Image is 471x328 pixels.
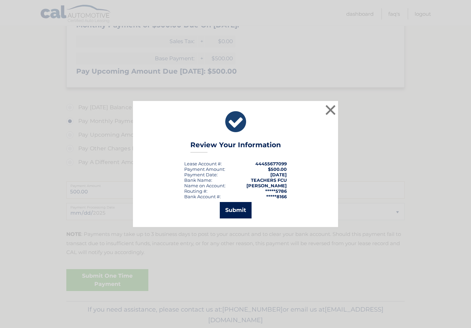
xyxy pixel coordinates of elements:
[184,183,226,188] div: Name on Account:
[184,188,207,194] div: Routing #:
[268,166,287,172] span: $500.00
[184,172,218,177] div: :
[246,183,287,188] strong: [PERSON_NAME]
[184,177,212,183] div: Bank Name:
[184,194,221,199] div: Bank Account #:
[190,141,281,153] h3: Review Your Information
[255,161,287,166] strong: 44455677099
[184,161,222,166] div: Lease Account #:
[184,172,217,177] span: Payment Date
[184,166,225,172] div: Payment Amount:
[324,103,337,117] button: ×
[220,202,252,218] button: Submit
[270,172,287,177] span: [DATE]
[251,177,287,183] strong: TEACHERS FCU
